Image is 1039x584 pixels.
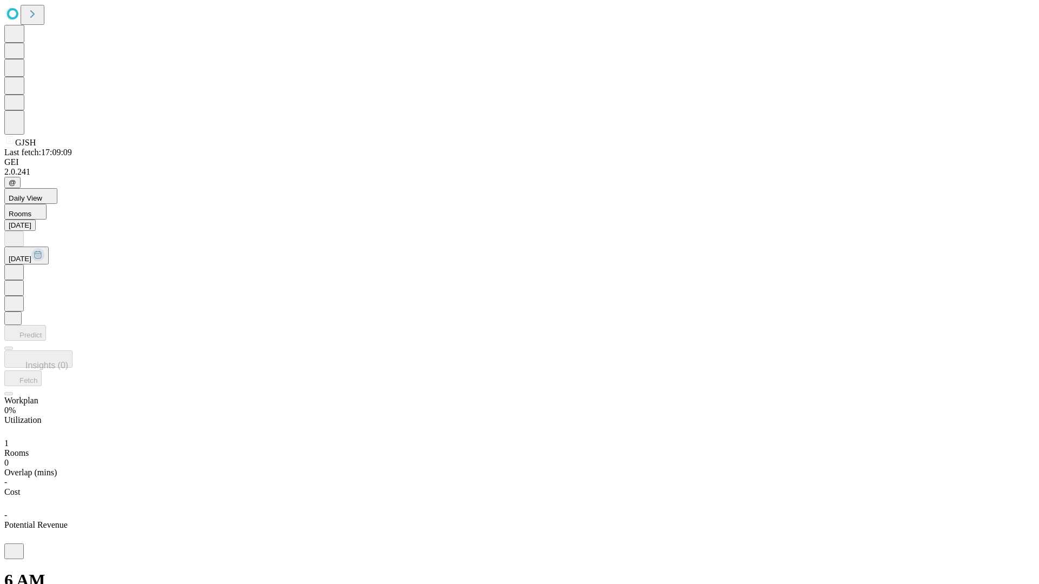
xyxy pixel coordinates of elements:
span: GJSH [15,138,36,147]
span: Last fetch: 17:09:09 [4,148,72,157]
span: 0% [4,406,16,415]
span: Rooms [9,210,31,218]
button: Rooms [4,204,47,220]
button: Insights (0) [4,350,73,368]
span: Workplan [4,396,38,405]
button: Predict [4,325,46,341]
span: [DATE] [9,255,31,263]
span: 0 [4,458,9,467]
span: Insights (0) [25,361,68,370]
button: Daily View [4,188,57,204]
span: Potential Revenue [4,520,68,529]
span: @ [9,178,16,187]
span: Rooms [4,448,29,457]
span: - [4,510,7,520]
button: [DATE] [4,247,49,264]
button: [DATE] [4,220,36,231]
span: - [4,477,7,487]
button: @ [4,177,21,188]
span: Utilization [4,415,41,424]
div: 2.0.241 [4,167,1035,177]
div: GEI [4,157,1035,167]
span: Cost [4,487,20,496]
span: 1 [4,439,9,448]
button: Fetch [4,370,42,386]
span: Daily View [9,194,42,202]
span: Overlap (mins) [4,468,57,477]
